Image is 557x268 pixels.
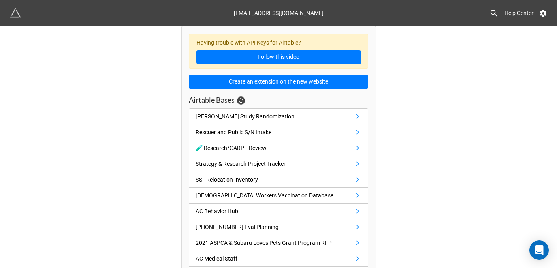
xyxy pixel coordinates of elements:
div: [EMAIL_ADDRESS][DOMAIN_NAME] [234,6,324,20]
a: AC Medical Staff [189,251,368,267]
div: 🧪 Research/CARPE Review [196,144,267,152]
a: AC Behavior Hub [189,204,368,219]
img: miniextensions-icon.73ae0678.png [10,7,21,19]
div: 2021 ASPCA & Subaru Loves Pets Grant Program RFP [196,238,332,247]
div: Rescuer and Public S/N Intake [196,128,271,137]
a: [PERSON_NAME] Study Randomization [189,108,368,124]
a: Sync Base Structure [237,96,245,105]
a: 2021 ASPCA & Subaru Loves Pets Grant Program RFP [189,235,368,251]
button: Create an extension on the new website [189,75,368,89]
a: [DEMOGRAPHIC_DATA] Workers Vaccination Database [189,188,368,204]
a: Help Center [499,6,539,20]
a: 🧪 Research/CARPE Review [189,140,368,156]
a: Rescuer and Public S/N Intake [189,124,368,140]
div: AC Behavior Hub [196,207,238,216]
a: Follow this video [196,50,361,64]
div: Strategy & Research Project Tracker [196,159,286,168]
div: [PERSON_NAME] Study Randomization [196,112,295,121]
div: [PHONE_NUMBER] Eval Planning [196,223,279,232]
a: Strategy & Research Project Tracker [189,156,368,172]
div: AC Medical Staff [196,254,237,263]
h3: Airtable Bases [189,95,235,105]
a: [PHONE_NUMBER] Eval Planning [189,219,368,235]
div: Open Intercom Messenger [529,240,549,260]
div: SS - Relocation Inventory [196,175,258,184]
div: Having trouble with API Keys for Airtable? [189,34,368,69]
a: SS - Relocation Inventory [189,172,368,188]
div: [DEMOGRAPHIC_DATA] Workers Vaccination Database [196,191,333,200]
